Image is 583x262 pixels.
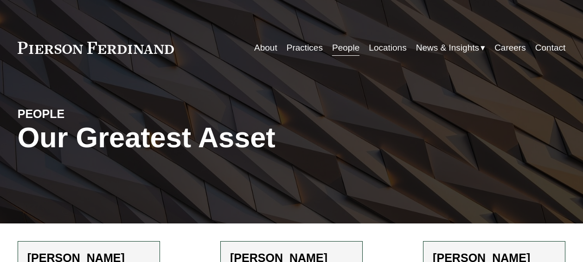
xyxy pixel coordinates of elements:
a: Practices [287,39,323,57]
span: News & Insights [416,40,479,56]
a: folder dropdown [416,39,485,57]
h4: PEOPLE [18,107,154,122]
a: About [254,39,277,57]
h1: Our Greatest Asset [18,121,383,154]
a: People [332,39,359,57]
a: Locations [369,39,406,57]
a: Careers [494,39,526,57]
a: Contact [535,39,565,57]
